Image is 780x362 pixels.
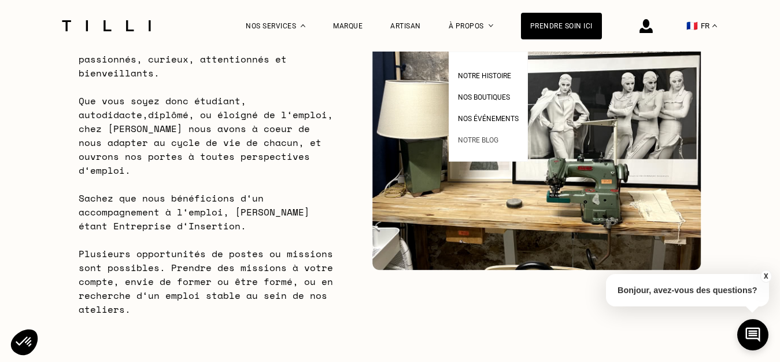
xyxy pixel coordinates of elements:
span: 🇫🇷 [686,20,698,31]
span: Sachez que nous bénéficions d‘un accompagnement à l‘emploi, [PERSON_NAME] étant Entreprise d‘Inse... [79,191,310,233]
span: Nos boutiques [458,93,510,101]
a: Notre histoire [458,68,511,81]
a: Artisan [390,22,421,30]
span: Que vous soyez donc étudiant, autodidacte,diplômé, ou éloigné de l‘emploi, chez [PERSON_NAME] nou... [79,94,333,177]
img: Menu déroulant [301,24,305,27]
img: icône connexion [639,19,653,33]
img: Un parcours [372,5,701,270]
span: Nos événements [458,115,519,123]
a: Notre blog [458,133,498,145]
button: X [760,270,771,283]
p: Bonjour, avez-vous des questions? [606,274,769,306]
img: Logo du service de couturière Tilli [58,20,155,31]
img: Menu déroulant à propos [489,24,493,27]
span: Plusieurs opportunités de postes ou missions sont possibles. Prendre des missions à votre compte,... [79,247,333,316]
span: Notre histoire [458,72,511,80]
a: Nos boutiques [458,90,510,102]
span: Notre blog [458,136,498,144]
a: Nos événements [458,111,519,123]
img: menu déroulant [712,24,717,27]
a: Prendre soin ici [521,13,602,39]
a: Marque [333,22,363,30]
